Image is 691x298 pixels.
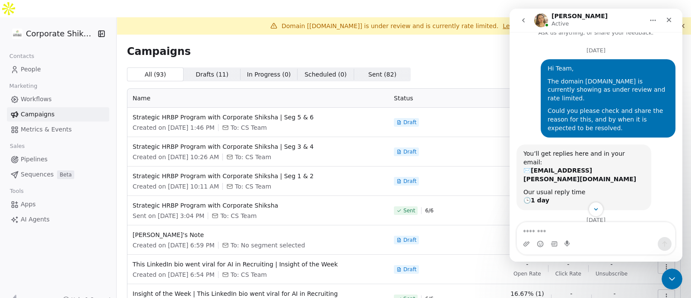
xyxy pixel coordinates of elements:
span: Draft [403,178,416,185]
iframe: Intercom live chat [662,269,682,289]
span: 6 / 6 [425,207,433,214]
span: In Progress ( 0 ) [247,70,291,79]
span: Campaigns [21,110,54,119]
span: Sales [6,140,29,153]
span: Workflows [21,95,52,104]
span: Open Rate [513,270,541,277]
span: Sequences [21,170,54,179]
span: Marketing [6,80,41,93]
span: Unsubscribe [596,270,628,277]
span: Created on [DATE] 6:59 PM [133,241,215,250]
span: Scheduled ( 0 ) [304,70,347,79]
span: To: CS Team [231,123,267,132]
span: Strategic HRBP Program with Corporate Shiksha | Seg 5 & 6 [133,113,384,122]
a: Campaigns [7,107,109,122]
span: To: No segment selected [231,241,305,250]
a: People [7,62,109,77]
a: Workflows [7,92,109,106]
th: Name [127,89,389,108]
a: Apps [7,197,109,211]
span: To: CS Team [231,270,267,279]
span: Domain [[DOMAIN_NAME]] is under review and is currently rate limited. [282,22,498,29]
span: Created on [DATE] 10:26 AM [133,153,219,161]
span: 16.67% (1) [510,289,544,298]
span: Draft [403,119,416,126]
span: Strategic HRBP Program with Corporate Shiksha | Seg 1 & 2 [133,172,384,180]
span: - [526,260,528,269]
span: Click Rate [555,270,581,277]
a: Pipelines [7,152,109,167]
span: - [570,289,572,298]
span: Pipelines [21,155,48,164]
span: Sent [403,207,415,214]
span: [PERSON_NAME]'s Note [133,231,384,239]
span: Sent on [DATE] 3:04 PM [133,211,204,220]
button: Corporate Shiksha [10,26,92,41]
iframe: Intercom live chat [510,9,682,262]
a: SequencesBeta [7,167,109,182]
span: Draft [403,148,416,155]
a: Metrics & Events [7,122,109,137]
span: Created on [DATE] 6:54 PM [133,270,215,279]
span: To: CS Team [235,182,271,191]
span: - [614,289,616,298]
span: To: CS Team [220,211,257,220]
span: Created on [DATE] 1:46 PM [133,123,215,132]
th: Status [389,89,497,108]
span: - [567,260,569,269]
span: This LinkedIn bio went viral for AI in Recruiting | Insight of the Week [133,260,384,269]
a: AI Agents [7,212,109,227]
span: Strategic HRBP Program with Corporate Shiksha | Seg 3 & 4 [133,142,384,151]
span: Insight of the Week | This LinkedIn bio went viral for AI in Recruiting [133,289,384,298]
th: Analytics [497,89,644,108]
span: Apps [21,200,36,209]
span: Sent ( 82 ) [368,70,396,79]
span: Draft [403,266,416,273]
img: CorporateShiksha.png [12,29,22,39]
span: Draft [403,237,416,244]
span: Created on [DATE] 10:11 AM [133,182,219,191]
span: Drafts ( 11 ) [196,70,228,79]
span: Strategic HRBP Program with Corporate Shiksha [133,201,384,210]
span: To: CS Team [235,153,271,161]
span: - [611,260,613,269]
span: Tools [6,185,27,198]
span: Contacts [6,50,38,63]
span: Beta [57,170,74,179]
span: Corporate Shiksha [26,28,95,39]
span: Metrics & Events [21,125,72,134]
span: AI Agents [21,215,50,224]
span: People [21,65,41,74]
a: Learn more [503,22,537,30]
span: Campaigns [127,45,191,57]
